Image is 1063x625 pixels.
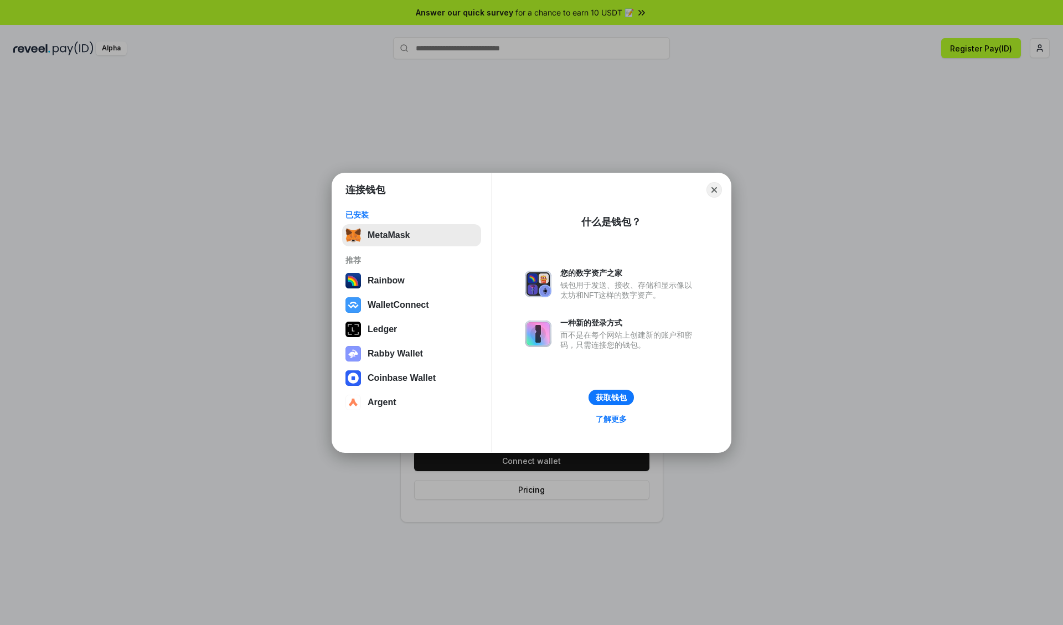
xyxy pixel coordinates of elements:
[368,300,429,310] div: WalletConnect
[345,273,361,288] img: svg+xml,%3Csvg%20width%3D%22120%22%20height%3D%22120%22%20viewBox%3D%220%200%20120%20120%22%20fil...
[589,412,633,426] a: 了解更多
[560,318,698,328] div: 一种新的登录方式
[589,390,634,405] button: 获取钱包
[345,297,361,313] img: svg+xml,%3Csvg%20width%3D%2228%22%20height%3D%2228%22%20viewBox%3D%220%200%2028%2028%22%20fill%3D...
[525,271,551,297] img: svg+xml,%3Csvg%20xmlns%3D%22http%3A%2F%2Fwww.w3.org%2F2000%2Fsvg%22%20fill%3D%22none%22%20viewBox...
[342,343,481,365] button: Rabby Wallet
[345,322,361,337] img: svg+xml,%3Csvg%20xmlns%3D%22http%3A%2F%2Fwww.w3.org%2F2000%2Fsvg%22%20width%3D%2228%22%20height%3...
[368,397,396,407] div: Argent
[342,367,481,389] button: Coinbase Wallet
[342,318,481,340] button: Ledger
[368,230,410,240] div: MetaMask
[368,373,436,383] div: Coinbase Wallet
[345,346,361,361] img: svg+xml,%3Csvg%20xmlns%3D%22http%3A%2F%2Fwww.w3.org%2F2000%2Fsvg%22%20fill%3D%22none%22%20viewBox...
[345,395,361,410] img: svg+xml,%3Csvg%20width%3D%2228%22%20height%3D%2228%22%20viewBox%3D%220%200%2028%2028%22%20fill%3D...
[345,183,385,197] h1: 连接钱包
[525,321,551,347] img: svg+xml,%3Csvg%20xmlns%3D%22http%3A%2F%2Fwww.w3.org%2F2000%2Fsvg%22%20fill%3D%22none%22%20viewBox...
[345,255,478,265] div: 推荐
[342,391,481,414] button: Argent
[560,330,698,350] div: 而不是在每个网站上创建新的账户和密码，只需连接您的钱包。
[345,370,361,386] img: svg+xml,%3Csvg%20width%3D%2228%22%20height%3D%2228%22%20viewBox%3D%220%200%2028%2028%22%20fill%3D...
[368,324,397,334] div: Ledger
[706,182,722,198] button: Close
[342,294,481,316] button: WalletConnect
[596,392,627,402] div: 获取钱包
[596,414,627,424] div: 了解更多
[560,268,698,278] div: 您的数字资产之家
[560,280,698,300] div: 钱包用于发送、接收、存储和显示像以太坊和NFT这样的数字资产。
[342,270,481,292] button: Rainbow
[342,224,481,246] button: MetaMask
[368,349,423,359] div: Rabby Wallet
[345,210,478,220] div: 已安装
[345,228,361,243] img: svg+xml,%3Csvg%20fill%3D%22none%22%20height%3D%2233%22%20viewBox%3D%220%200%2035%2033%22%20width%...
[368,276,405,286] div: Rainbow
[581,215,641,229] div: 什么是钱包？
